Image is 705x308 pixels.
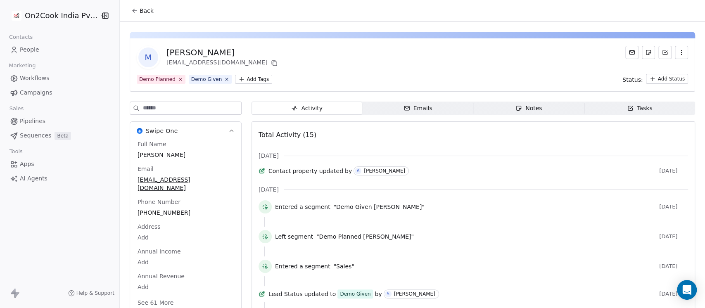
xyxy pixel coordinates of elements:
span: Annual Income [136,247,183,256]
span: updated to [304,290,336,298]
span: [PHONE_NUMBER] [138,208,234,217]
div: [EMAIL_ADDRESS][DOMAIN_NAME] [166,58,279,68]
span: AI Agents [20,174,47,183]
span: [DATE] [659,263,688,270]
span: Contacts [5,31,36,43]
span: Total Activity (15) [259,131,316,139]
div: Notes [515,104,542,113]
span: Add [138,283,234,291]
span: People [20,45,39,54]
span: Apps [20,160,34,168]
span: [DATE] [659,204,688,210]
span: "Demo Planned [PERSON_NAME]" [316,232,414,241]
a: Help & Support [68,290,114,296]
div: Demo Given [191,76,222,83]
div: Open Intercom Messenger [677,280,697,300]
span: property updated [292,167,343,175]
span: Workflows [20,74,50,83]
a: Pipelines [7,114,113,128]
span: "Demo Given [PERSON_NAME]" [333,203,424,211]
img: on2cook%20logo-04%20copy.jpg [12,11,21,21]
span: Tools [6,145,26,158]
a: People [7,43,113,57]
button: Swipe OneSwipe One [130,122,241,140]
span: Full Name [136,140,168,148]
span: [DATE] [659,291,688,297]
div: Demo Planned [139,76,176,83]
span: Campaigns [20,88,52,97]
span: Phone Number [136,198,182,206]
span: [DATE] [659,233,688,240]
span: Marketing [5,59,39,72]
span: Lead Status [268,290,303,298]
span: Contact [268,167,291,175]
span: Entered a segment [275,262,330,270]
span: Swipe One [146,127,178,135]
span: Address [136,223,162,231]
img: Swipe One [137,128,142,134]
span: Back [140,7,154,15]
div: [PERSON_NAME] [394,291,435,297]
span: On2Cook India Pvt. Ltd. [25,10,98,21]
div: S [387,291,389,297]
span: [DATE] [259,152,279,160]
span: Add [138,233,234,242]
a: Campaigns [7,86,113,100]
a: AI Agents [7,172,113,185]
div: Tasks [627,104,653,113]
div: Demo Given [340,290,370,298]
span: [DATE] [659,168,688,174]
a: SequencesBeta [7,129,113,142]
span: [PERSON_NAME] [138,151,234,159]
span: Pipelines [20,117,45,126]
span: "Sales" [333,262,354,270]
button: Add Tags [235,75,272,84]
div: [PERSON_NAME] [364,168,405,174]
span: M [138,47,158,67]
span: [DATE] [259,185,279,194]
span: Entered a segment [275,203,330,211]
div: A [357,168,360,174]
a: Apps [7,157,113,171]
div: Emails [404,104,432,113]
span: Email [136,165,155,173]
span: Help & Support [76,290,114,296]
span: Add [138,258,234,266]
span: Annual Revenue [136,272,186,280]
span: by [375,290,382,298]
span: Sequences [20,131,51,140]
span: Left segment [275,232,313,241]
span: Status: [622,76,643,84]
span: by [345,167,352,175]
div: [PERSON_NAME] [166,47,279,58]
span: Sales [6,102,27,115]
button: On2Cook India Pvt. Ltd. [10,9,95,23]
button: Add Status [646,74,688,84]
span: Beta [55,132,71,140]
button: Back [126,3,159,18]
a: Workflows [7,71,113,85]
span: [EMAIL_ADDRESS][DOMAIN_NAME] [138,175,234,192]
